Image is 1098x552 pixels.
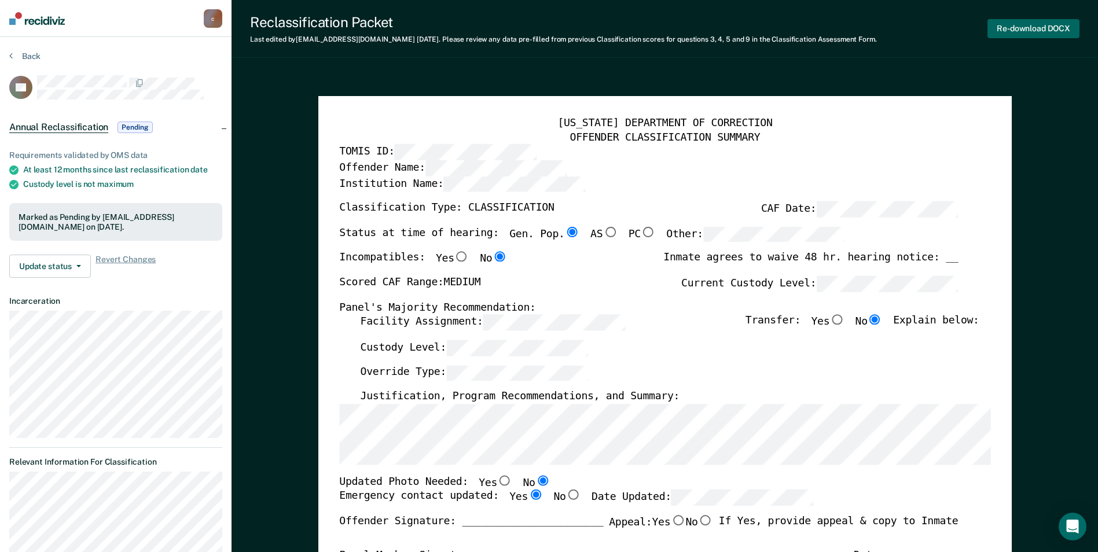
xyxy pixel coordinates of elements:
input: TOMIS ID: [394,145,536,160]
input: AS [603,227,618,237]
label: Yes [811,315,844,330]
input: Yes [454,252,469,262]
label: Yes [479,475,512,490]
div: Last edited by [EMAIL_ADDRESS][DOMAIN_NAME] . Please review any data pre-filled from previous Cla... [250,35,877,43]
div: At least 12 months since last reclassification [23,165,222,175]
input: Yes [829,315,844,325]
label: No [855,315,882,330]
label: Yes [652,515,685,530]
div: Offender Signature: _______________________ If Yes, provide appeal & copy to Inmate [339,515,958,549]
label: CAF Date: [761,201,958,217]
span: Pending [117,122,152,133]
label: AS [590,227,618,242]
label: Facility Assignment: [360,315,625,330]
span: Revert Changes [96,255,156,278]
label: Appeal: [609,515,713,539]
div: Open Intercom Messenger [1059,513,1086,540]
div: Requirements validated by OMS data [9,150,222,160]
div: Status at time of hearing: [339,227,845,252]
input: Current Custody Level: [816,276,958,292]
div: Incompatibles: [339,252,507,276]
label: TOMIS ID: [339,145,536,160]
label: PC [628,227,655,242]
input: CAF Date: [816,201,958,217]
label: Custody Level: [360,340,588,356]
label: No [553,490,581,506]
input: Date Updated: [671,490,813,506]
label: Justification, Program Recommendations, and Summary: [360,391,680,404]
label: Other: [666,227,845,242]
div: Marked as Pending by [EMAIL_ADDRESS][DOMAIN_NAME] on [DATE]. [19,212,213,232]
img: Recidiviz [9,12,65,25]
label: Offender Name: [339,160,567,176]
input: Facility Assignment: [483,315,625,330]
dt: Incarceration [9,296,222,306]
input: Offender Name: [425,160,567,176]
input: Override Type: [446,365,588,381]
label: No [480,252,507,267]
input: Yes [528,490,543,501]
label: Date Updated: [592,490,813,506]
input: No [492,252,507,262]
div: OFFENDER CLASSIFICATION SUMMARY [339,131,990,145]
div: Updated Photo Needed: [339,475,550,490]
dt: Relevant Information For Classification [9,457,222,467]
span: maximum [97,179,134,189]
input: No [535,475,550,485]
input: No [868,315,883,325]
div: Emergency contact updated: [339,490,813,516]
input: PC [641,227,656,237]
input: Custody Level: [446,340,588,356]
span: Annual Reclassification [9,122,108,133]
label: Override Type: [360,365,588,381]
label: Scored CAF Range: MEDIUM [339,276,480,292]
div: Reclassification Packet [250,14,877,31]
div: [US_STATE] DEPARTMENT OF CORRECTION [339,117,990,131]
div: Panel's Majority Recommendation: [339,301,958,315]
label: No [523,475,550,490]
label: No [685,515,713,530]
input: Yes [497,475,512,485]
button: c [204,9,222,28]
div: Custody level is not [23,179,222,189]
input: Institution Name: [443,176,585,192]
span: [DATE] [417,35,439,43]
button: Update status [9,255,91,278]
label: Yes [436,252,469,267]
input: Gen. Pop. [564,227,579,237]
label: Current Custody Level: [681,276,958,292]
input: No [697,515,713,525]
button: Re-download DOCX [987,19,1079,38]
label: Institution Name: [339,176,585,192]
button: Back [9,51,41,61]
input: No [565,490,581,501]
label: Yes [509,490,543,506]
label: Classification Type: CLASSIFICATION [339,201,554,217]
div: Inmate agrees to waive 48 hr. hearing notice: __ [663,252,958,276]
div: Transfer: Explain below: [746,315,979,340]
input: Yes [670,515,685,525]
label: Gen. Pop. [509,227,580,242]
span: date [190,165,207,174]
input: Other: [703,227,845,242]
